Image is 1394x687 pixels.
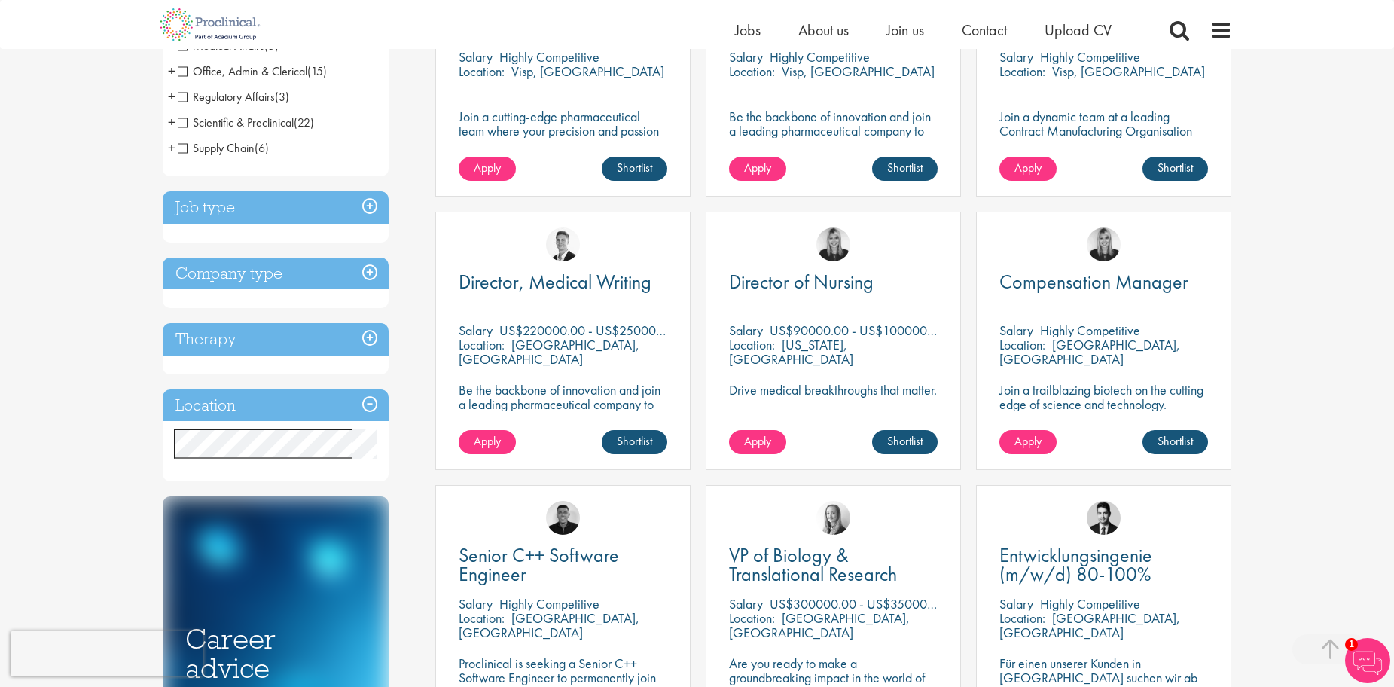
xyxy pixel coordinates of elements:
[294,114,314,130] span: (22)
[1345,638,1390,683] img: Chatbot
[798,20,849,40] a: About us
[1040,595,1140,612] p: Highly Competitive
[459,63,505,80] span: Location:
[816,227,850,261] img: Janelle Jones
[1045,20,1112,40] a: Upload CV
[602,157,667,181] a: Shortlist
[999,546,1208,584] a: Entwicklungsingenie (m/w/d) 80-100%
[782,63,935,80] p: Visp, [GEOGRAPHIC_DATA]
[729,109,938,166] p: Be the backbone of innovation and join a leading pharmaceutical company to help keep life-changin...
[459,109,667,166] p: Join a cutting-edge pharmaceutical team where your precision and passion for quality will help sh...
[459,542,619,587] span: Senior C++ Software Engineer
[735,20,761,40] a: Jobs
[459,546,667,584] a: Senior C++ Software Engineer
[1142,430,1208,454] a: Shortlist
[816,501,850,535] img: Sofia Amark
[602,430,667,454] a: Shortlist
[11,631,203,676] iframe: reCAPTCHA
[168,111,175,133] span: +
[1014,160,1042,176] span: Apply
[1040,48,1140,66] p: Highly Competitive
[459,48,493,66] span: Salary
[178,140,269,156] span: Supply Chain
[999,63,1045,80] span: Location:
[729,63,775,80] span: Location:
[962,20,1007,40] a: Contact
[1087,227,1121,261] img: Janelle Jones
[770,595,1010,612] p: US$300000.00 - US$350000.00 per annum
[744,160,771,176] span: Apply
[163,389,389,422] h3: Location
[999,273,1208,292] a: Compensation Manager
[474,160,501,176] span: Apply
[999,609,1045,627] span: Location:
[178,63,327,79] span: Office, Admin & Clerical
[744,433,771,449] span: Apply
[729,546,938,584] a: VP of Biology & Translational Research
[729,609,910,641] p: [GEOGRAPHIC_DATA], [GEOGRAPHIC_DATA]
[999,430,1057,454] a: Apply
[459,269,651,295] span: Director, Medical Writing
[178,89,289,105] span: Regulatory Affairs
[499,595,599,612] p: Highly Competitive
[459,273,667,292] a: Director, Medical Writing
[459,595,493,612] span: Salary
[459,336,505,353] span: Location:
[1014,433,1042,449] span: Apply
[729,609,775,627] span: Location:
[770,48,870,66] p: Highly Competitive
[459,157,516,181] a: Apply
[1087,501,1121,535] img: Thomas Wenig
[168,85,175,108] span: +
[178,89,275,105] span: Regulatory Affairs
[178,114,294,130] span: Scientific & Preclinical
[178,114,314,130] span: Scientific & Preclinical
[999,336,1180,368] p: [GEOGRAPHIC_DATA], [GEOGRAPHIC_DATA]
[999,542,1152,587] span: Entwicklungsingenie (m/w/d) 80-100%
[999,595,1033,612] span: Salary
[770,322,1002,339] p: US$90000.00 - US$100000.00 per annum
[499,322,739,339] p: US$220000.00 - US$250000.00 per annum
[163,191,389,224] h3: Job type
[168,136,175,159] span: +
[729,322,763,339] span: Salary
[459,322,493,339] span: Salary
[185,624,366,682] h3: Career advice
[886,20,924,40] a: Join us
[499,48,599,66] p: Highly Competitive
[872,157,938,181] a: Shortlist
[729,542,897,587] span: VP of Biology & Translational Research
[872,430,938,454] a: Shortlist
[999,383,1208,411] p: Join a trailblazing biotech on the cutting edge of science and technology.
[546,227,580,261] a: George Watson
[729,595,763,612] span: Salary
[999,609,1180,641] p: [GEOGRAPHIC_DATA], [GEOGRAPHIC_DATA]
[163,323,389,356] h3: Therapy
[511,63,664,80] p: Visp, [GEOGRAPHIC_DATA]
[459,336,639,368] p: [GEOGRAPHIC_DATA], [GEOGRAPHIC_DATA]
[999,336,1045,353] span: Location:
[459,609,505,627] span: Location:
[1142,157,1208,181] a: Shortlist
[178,140,255,156] span: Supply Chain
[546,501,580,535] img: Christian Andersen
[729,48,763,66] span: Salary
[163,258,389,290] h3: Company type
[459,430,516,454] a: Apply
[999,269,1188,295] span: Compensation Manager
[275,89,289,105] span: (3)
[729,269,874,295] span: Director of Nursing
[168,60,175,82] span: +
[999,109,1208,181] p: Join a dynamic team at a leading Contract Manufacturing Organisation (CMO) and contribute to grou...
[729,430,786,454] a: Apply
